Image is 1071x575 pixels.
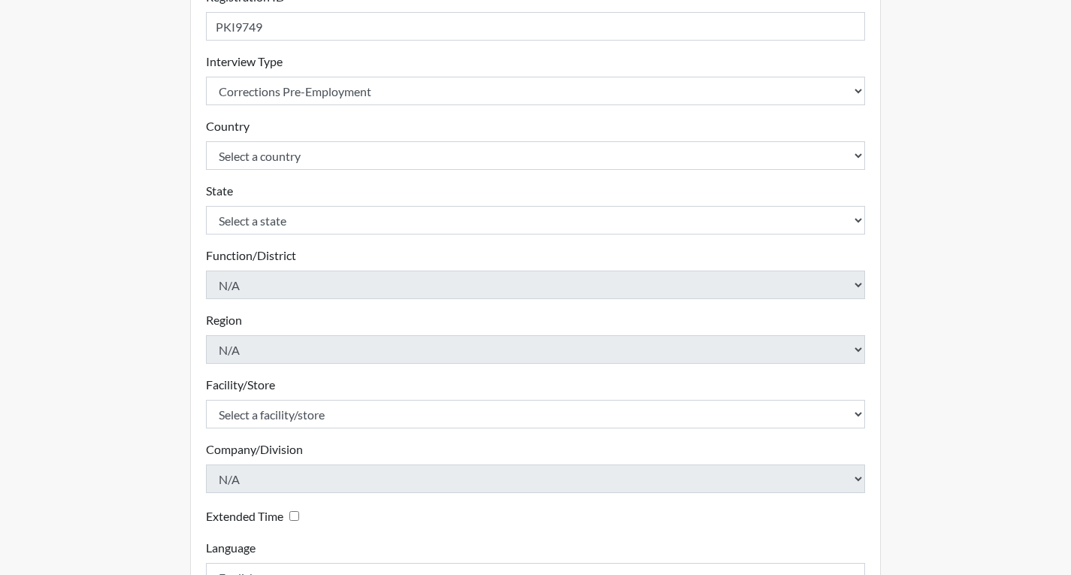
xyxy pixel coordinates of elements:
[206,539,256,557] label: Language
[206,182,233,200] label: State
[206,505,305,527] div: Checking this box will provide the interviewee with an accomodation of extra time to answer each ...
[206,440,303,458] label: Company/Division
[206,53,283,71] label: Interview Type
[206,117,250,135] label: Country
[206,12,866,41] input: Insert a Registration ID, which needs to be a unique alphanumeric value for each interviewee
[206,376,275,394] label: Facility/Store
[206,311,242,329] label: Region
[206,247,296,265] label: Function/District
[206,507,283,525] label: Extended Time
